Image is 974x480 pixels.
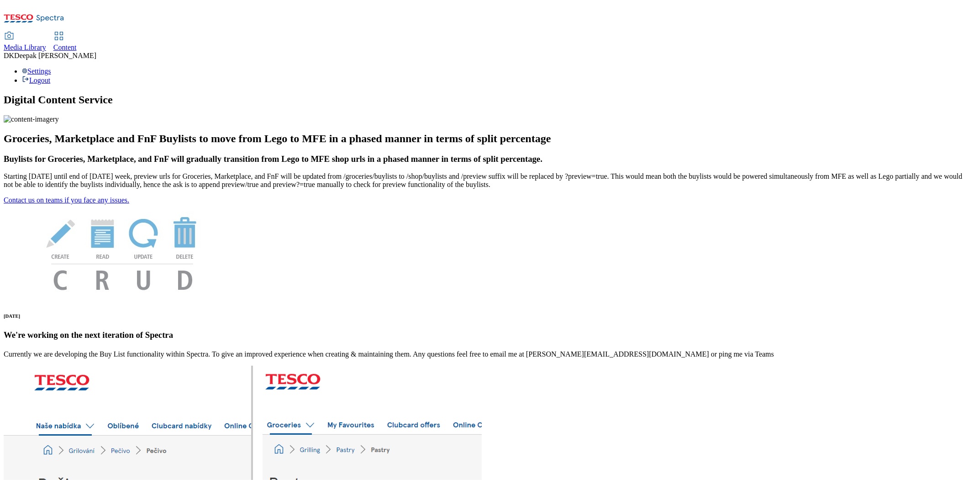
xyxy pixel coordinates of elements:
[22,76,50,84] a: Logout
[53,32,77,52] a: Content
[4,115,59,123] img: content-imagery
[4,52,14,59] span: DK
[4,313,970,319] h6: [DATE]
[4,94,970,106] h1: Digital Content Service
[4,204,241,300] img: News Image
[4,172,970,189] p: Starting [DATE] until end of [DATE] week, preview urls for Groceries, Marketplace, and FnF will b...
[4,330,970,340] h3: We're working on the next iteration of Spectra
[4,154,970,164] h3: Buylists for Groceries, Marketplace, and FnF will gradually transition from Lego to MFE shop urls...
[22,67,51,75] a: Settings
[14,52,96,59] span: Deepak [PERSON_NAME]
[53,43,77,51] span: Content
[4,32,46,52] a: Media Library
[4,350,970,358] p: Currently we are developing the Buy List functionality within Spectra. To give an improved experi...
[4,133,970,145] h2: Groceries, Marketplace and FnF Buylists to move from Lego to MFE in a phased manner in terms of s...
[4,43,46,51] span: Media Library
[4,196,129,204] a: Contact us on teams if you face any issues.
